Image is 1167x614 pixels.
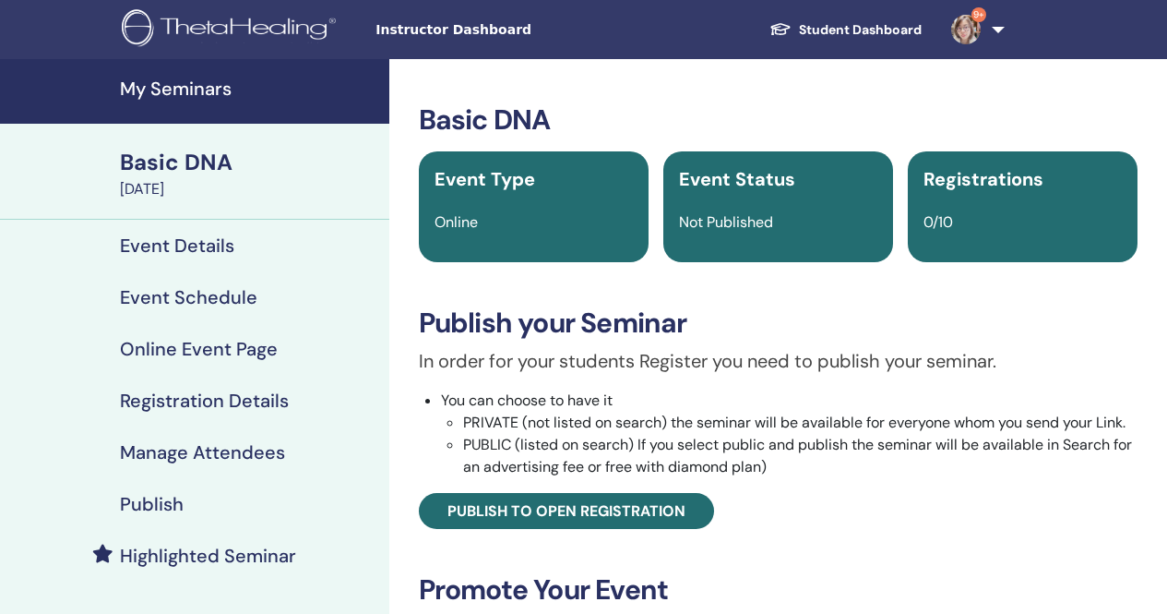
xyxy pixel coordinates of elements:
[120,493,184,515] h4: Publish
[120,441,285,464] h4: Manage Attendees
[923,167,1043,191] span: Registrations
[447,501,685,521] span: Publish to open registration
[923,212,953,232] span: 0/10
[120,286,257,308] h4: Event Schedule
[120,147,378,178] div: Basic DNA
[120,338,278,360] h4: Online Event Page
[971,7,986,22] span: 9+
[951,15,981,44] img: default.jpg
[419,347,1137,375] p: In order for your students Register you need to publish your seminar.
[435,167,535,191] span: Event Type
[375,20,652,40] span: Instructor Dashboard
[419,103,1137,137] h3: Basic DNA
[679,212,773,232] span: Not Published
[419,573,1137,607] h3: Promote Your Event
[419,307,1137,340] h3: Publish your Seminar
[120,545,296,567] h4: Highlighted Seminar
[120,178,378,200] div: [DATE]
[120,78,378,100] h4: My Seminars
[755,13,936,47] a: Student Dashboard
[419,493,714,529] a: Publish to open registration
[435,212,478,232] span: Online
[120,235,234,257] h4: Event Details
[122,9,342,51] img: logo.png
[109,147,389,200] a: Basic DNA[DATE]
[120,390,289,412] h4: Registration Details
[441,390,1137,478] li: You can choose to have it
[463,412,1137,434] li: PRIVATE (not listed on search) the seminar will be available for everyone whom you send your Link.
[769,21,792,37] img: graduation-cap-white.svg
[679,167,795,191] span: Event Status
[463,434,1137,478] li: PUBLIC (listed on search) If you select public and publish the seminar will be available in Searc...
